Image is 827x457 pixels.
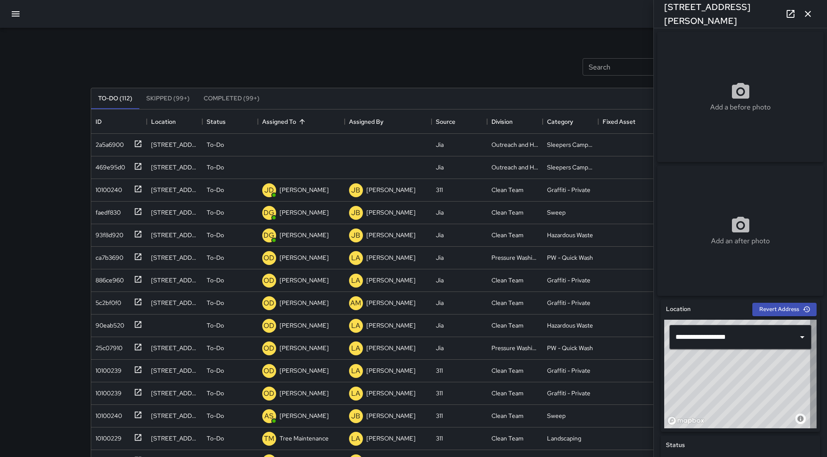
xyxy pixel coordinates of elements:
div: 311 [436,389,443,397]
div: Assigned To [262,109,296,134]
p: OD [264,366,274,376]
div: 400 Mcallister Street [151,208,198,217]
div: 701 Golden Gate Avenue [151,366,198,375]
p: LA [351,321,360,331]
div: Clean Team [491,411,524,420]
div: Jia [436,231,444,239]
div: 25c07910 [92,340,122,352]
div: Division [487,109,543,134]
p: [PERSON_NAME] [280,321,329,330]
div: Jia [436,140,444,149]
div: Sleepers Campers and Loiterers [547,163,594,172]
div: 10100239 [92,385,122,397]
div: 10100239 [92,363,122,375]
div: 469e95d0 [92,159,125,172]
div: 10100240 [92,408,122,420]
div: Jia [436,163,444,172]
div: 10100240 [92,182,122,194]
div: 311 [436,434,443,443]
p: [PERSON_NAME] [280,231,329,239]
div: Clean Team [491,366,524,375]
div: 540 Mcallister Street [151,185,198,194]
div: Pressure Washing [491,253,538,262]
p: Tree Maintenance [280,434,329,443]
div: faedf830 [92,205,121,217]
p: [PERSON_NAME] [280,253,329,262]
p: LA [351,366,360,376]
div: Fixed Asset [603,109,636,134]
p: AS [264,411,273,421]
button: Skipped (99+) [139,88,197,109]
div: ID [91,109,147,134]
div: 93f8d920 [92,227,123,239]
p: [PERSON_NAME] [280,411,329,420]
p: JB [351,230,360,241]
div: 886ce960 [92,272,124,285]
p: [PERSON_NAME] [366,276,415,285]
div: 201 Van Ness Avenue [151,411,198,420]
div: Category [547,109,573,134]
div: 2a5a6900 [92,137,124,149]
p: OD [264,275,274,286]
div: 311 [436,411,443,420]
p: OD [264,388,274,399]
div: ID [96,109,102,134]
p: To-Do [207,344,224,352]
p: [PERSON_NAME] [280,366,329,375]
div: Clean Team [491,185,524,194]
div: 1510 Market Street [151,253,198,262]
div: Assigned By [349,109,383,134]
div: Jia [436,298,444,307]
div: Sleepers Campers and Loiterers [547,140,594,149]
div: Sweep [547,411,566,420]
div: Graffiti - Private [547,276,590,285]
div: Outreach and Hospitality [491,163,538,172]
button: Completed (99+) [197,88,267,109]
p: OD [264,253,274,263]
p: To-Do [207,276,224,285]
p: LA [351,434,360,444]
p: [PERSON_NAME] [366,389,415,397]
div: Clean Team [491,434,524,443]
div: Jia [436,344,444,352]
div: PW - Quick Wash [547,344,593,352]
div: Jia [436,253,444,262]
div: Graffiti - Private [547,185,590,194]
p: DG [264,230,274,241]
p: [PERSON_NAME] [280,185,329,194]
div: 311 [436,366,443,375]
p: [PERSON_NAME] [280,298,329,307]
div: Source [436,109,455,134]
p: [PERSON_NAME] [280,276,329,285]
p: To-Do [207,231,224,239]
p: [PERSON_NAME] [280,344,329,352]
div: 90eab520 [92,318,124,330]
div: ca7b3690 [92,250,123,262]
div: 540 Mcallister Street [151,298,198,307]
button: Sort [296,116,308,128]
div: Clean Team [491,231,524,239]
div: Graffiti - Private [547,298,590,307]
div: Graffiti - Private [547,366,590,375]
p: [PERSON_NAME] [366,208,415,217]
div: Hazardous Waste [547,231,593,239]
div: Location [151,109,176,134]
p: To-Do [207,321,224,330]
p: [PERSON_NAME] [366,366,415,375]
div: Status [202,109,258,134]
p: DG [264,208,274,218]
p: LA [351,253,360,263]
p: To-Do [207,434,224,443]
p: [PERSON_NAME] [280,389,329,397]
p: [PERSON_NAME] [280,208,329,217]
div: Graffiti - Private [547,389,590,397]
p: OD [264,298,274,308]
p: JB [351,185,360,195]
div: Hazardous Waste [547,321,593,330]
p: [PERSON_NAME] [366,434,415,443]
p: LA [351,275,360,286]
p: [PERSON_NAME] [366,321,415,330]
p: [PERSON_NAME] [366,185,415,194]
div: Sweep [547,208,566,217]
div: 690 Van Ness Avenue [151,140,198,149]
